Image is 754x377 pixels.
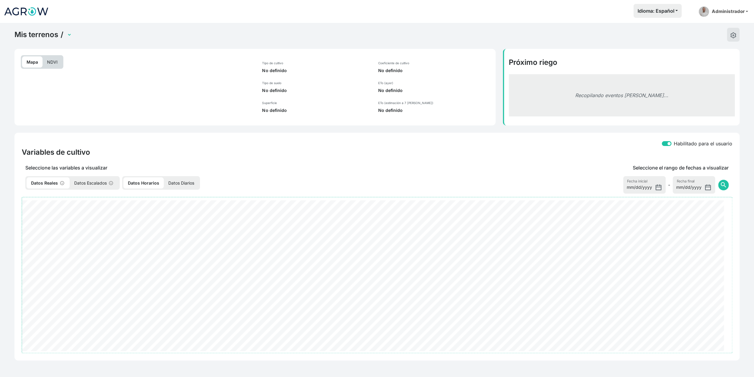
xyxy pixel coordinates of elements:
[22,164,433,171] p: Seleccione las variables a visualizar
[378,68,491,74] p: No definido
[262,107,371,113] p: No definido
[509,58,735,67] h4: Próximo riego
[164,177,199,188] p: Datos Diarios
[14,30,58,39] a: Mis terrenos
[378,101,491,105] p: ETo (estimación a 7 [PERSON_NAME])
[718,180,729,190] button: search
[378,107,491,113] p: No definido
[730,32,736,38] img: edit
[720,181,727,188] span: search
[262,101,371,105] p: Superficie
[4,4,49,19] img: Logo
[22,56,43,68] p: Mapa
[262,81,371,85] p: Tipo de suelo
[262,87,371,93] p: No definido
[22,200,732,353] ejs-chart: . Syncfusion interactive chart.
[378,81,491,85] p: ETo (ayer)
[699,6,709,17] img: admin-picture
[262,68,371,74] p: No definido
[378,61,491,65] p: Coeficiente de cultivo
[123,177,164,188] p: Datos Horarios
[61,30,63,39] span: /
[262,61,371,65] p: Tipo de cultivo
[633,4,682,18] button: Idioma: Español
[668,181,670,188] span: -
[575,92,668,98] em: Recopilando eventos [PERSON_NAME]...
[27,177,70,188] p: Datos Reales
[43,56,62,68] p: NDVI
[66,30,72,40] select: Terrain Selector
[378,87,491,93] p: No definido
[633,164,729,171] p: Seleccione el rango de fechas a visualizar
[696,4,750,19] a: Administrador
[70,177,119,188] p: Datos Escalados
[22,148,90,157] h4: Variables de cultivo
[674,140,732,147] label: Habilitado para el usuario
